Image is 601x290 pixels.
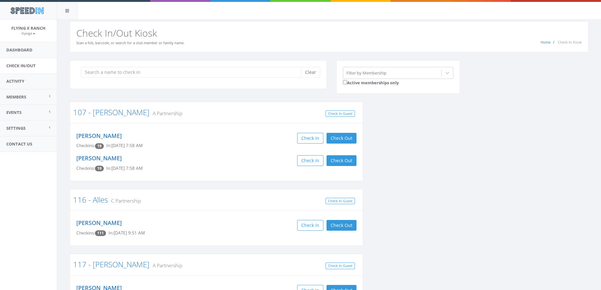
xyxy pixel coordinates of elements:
[106,143,143,148] span: In: [DATE] 7:58 AM
[76,219,122,227] a: [PERSON_NAME]
[327,220,356,231] button: Check Out
[76,143,95,148] span: Checkins:
[106,165,143,171] span: In: [DATE] 7:58 AM
[6,141,32,147] span: Contact Us
[6,94,26,100] span: Members
[76,132,122,139] a: [PERSON_NAME]
[558,40,582,44] span: Check-In Kiosk
[327,133,356,144] button: Check Out
[6,109,21,115] span: Events
[76,40,185,45] small: Scan a fob, barcode, or search for a club member or family name.
[541,40,551,44] a: Home
[6,125,26,131] span: Settings
[326,263,355,269] a: Check In Guest
[297,220,323,231] button: Check in
[76,28,582,38] h2: Check In/Out Kiosk
[301,67,320,78] button: Clear
[326,110,355,117] a: Check In Guest
[150,110,182,117] small: A Partnership
[7,5,47,16] img: speedin_logo.png
[73,194,108,205] a: 116 - Alles
[95,143,104,149] span: Checkin count
[327,155,356,166] button: Check Out
[21,30,35,36] a: FlyingX
[21,31,35,36] small: FlyingX
[73,107,150,117] a: 107 - [PERSON_NAME]
[73,259,150,269] a: 117 - [PERSON_NAME]
[346,70,386,76] div: Filter by Membership
[76,165,95,171] span: Checkins:
[11,25,45,31] span: Flying X Ranch
[150,262,182,269] small: A Partnership
[326,198,355,204] a: Check In Guest
[297,155,323,166] button: Check in
[297,133,323,144] button: Check in
[81,67,306,78] input: Search a name to check in
[343,80,347,84] input: Active memberships only
[109,230,145,236] span: In: [DATE] 9:51 AM
[108,197,141,204] small: C Partnership
[76,230,95,236] span: Checkins:
[76,154,122,162] a: [PERSON_NAME]
[95,166,104,171] span: Checkin count
[95,230,106,236] span: Checkin count
[343,79,399,86] label: Active memberships only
